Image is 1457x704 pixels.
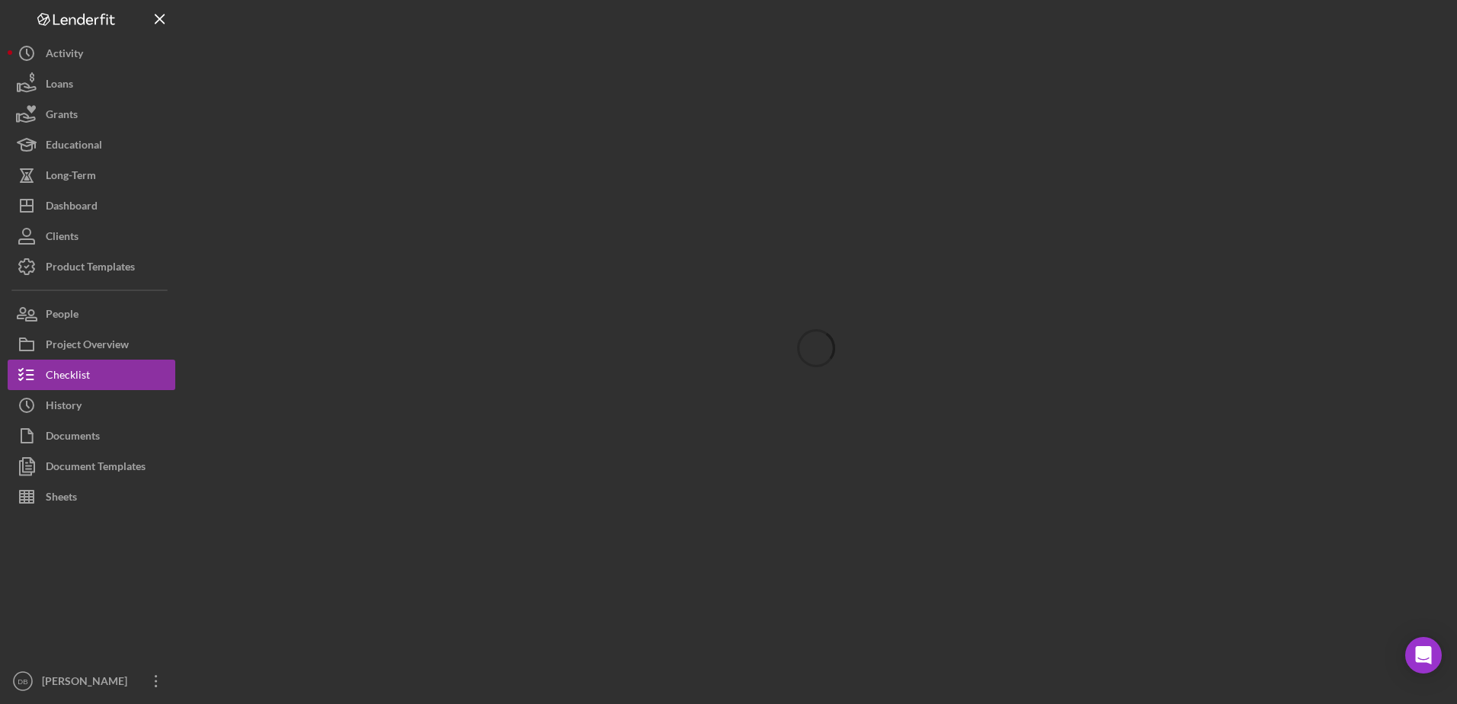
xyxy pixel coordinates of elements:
div: Long-Term [46,160,96,194]
button: History [8,390,175,421]
button: Document Templates [8,451,175,482]
div: Open Intercom Messenger [1405,637,1442,674]
div: Sheets [46,482,77,516]
button: People [8,299,175,329]
button: Educational [8,130,175,160]
div: People [46,299,78,333]
div: Activity [46,38,83,72]
button: Clients [8,221,175,251]
div: Project Overview [46,329,129,363]
button: Product Templates [8,251,175,282]
button: Activity [8,38,175,69]
div: Product Templates [46,251,135,286]
div: Documents [46,421,100,455]
button: Sheets [8,482,175,512]
button: DB[PERSON_NAME] [8,666,175,696]
div: History [46,390,82,424]
div: Educational [46,130,102,164]
div: Loans [46,69,73,103]
div: Grants [46,99,78,133]
div: Document Templates [46,451,146,485]
div: Clients [46,221,78,255]
div: [PERSON_NAME] [38,666,137,700]
button: Loans [8,69,175,99]
button: Project Overview [8,329,175,360]
div: Checklist [46,360,90,394]
button: Grants [8,99,175,130]
button: Dashboard [8,190,175,221]
button: Checklist [8,360,175,390]
text: DB [18,677,27,686]
button: Documents [8,421,175,451]
div: Dashboard [46,190,98,225]
button: Long-Term [8,160,175,190]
